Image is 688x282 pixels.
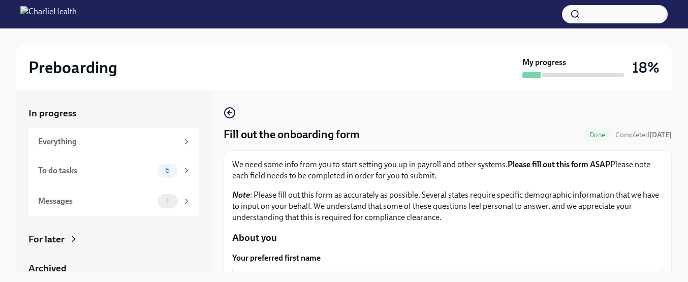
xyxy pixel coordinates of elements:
span: Done [583,131,611,139]
span: Completed [615,131,672,139]
div: Everything [38,136,178,147]
h2: Preboarding [28,57,117,78]
a: To do tasks6 [28,155,199,186]
p: About you [232,231,663,244]
p: We need some info from you to start setting you up in payroll and other systems. Please note each... [232,159,663,181]
div: Messages [38,196,153,207]
strong: [DATE] [649,131,672,139]
span: 1 [160,197,175,205]
div: To do tasks [38,165,153,176]
strong: Note [232,190,250,200]
label: Your preferred first name [232,253,663,264]
h3: 18% [632,58,660,77]
a: For later [28,233,199,246]
div: For later [28,233,65,246]
h4: Fill out the onboarding form [224,127,360,142]
a: Everything [28,128,199,155]
strong: My progress [522,57,566,68]
strong: Please fill out this form ASAP [508,160,610,169]
a: In progress [28,107,199,120]
span: 6 [159,167,176,174]
span: September 25th, 2025 09:59 [615,130,672,140]
p: : Please fill out this form as accurately as possible. Several states require specific demographi... [232,190,663,223]
img: CharlieHealth [20,6,77,22]
a: Messages1 [28,186,199,216]
a: Archived [28,262,199,275]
